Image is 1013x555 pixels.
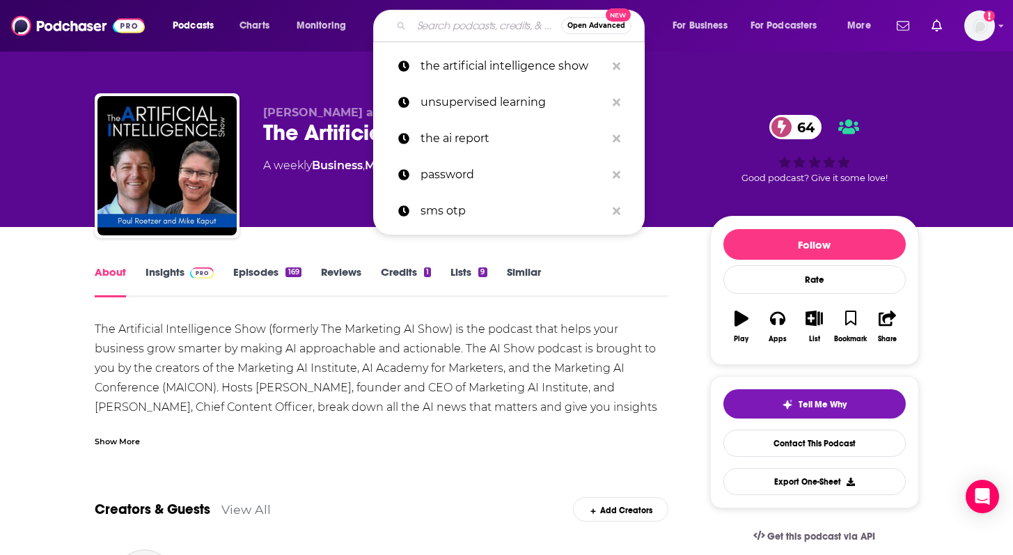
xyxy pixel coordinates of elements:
img: Podchaser Pro [190,267,214,279]
a: Creators & Guests [95,501,210,518]
button: Export One-Sheet [723,468,906,495]
a: Credits1 [381,265,431,297]
span: Open Advanced [567,22,625,29]
p: the artificial intelligence show [421,48,606,84]
a: Similar [507,265,541,297]
span: Charts [239,16,269,36]
div: Share [878,335,897,343]
button: open menu [838,15,888,37]
span: Tell Me Why [799,399,847,410]
a: the ai report [373,120,645,157]
button: Share [869,302,905,352]
span: Get this podcast via API [767,531,875,542]
a: the artificial intelligence show [373,48,645,84]
div: Play [734,335,748,343]
span: 64 [783,115,822,139]
button: Open AdvancedNew [561,17,631,34]
div: 1 [424,267,431,277]
span: For Business [673,16,728,36]
div: 169 [285,267,301,277]
div: A weekly podcast [263,157,557,174]
div: Add Creators [573,497,668,522]
a: Contact This Podcast [723,430,906,457]
a: View All [221,502,271,517]
div: 64Good podcast? Give it some love! [710,106,919,192]
button: Show profile menu [964,10,995,41]
span: Logged in as biancagorospe [964,10,995,41]
span: More [847,16,871,36]
div: List [809,335,820,343]
button: open menu [663,15,745,37]
button: open menu [287,15,364,37]
a: Show notifications dropdown [891,14,915,38]
span: Good podcast? Give it some love! [741,173,888,183]
a: Charts [230,15,278,37]
a: InsightsPodchaser Pro [146,265,214,297]
button: Play [723,302,760,352]
div: Bookmark [834,335,867,343]
span: Monitoring [297,16,346,36]
button: tell me why sparkleTell Me Why [723,389,906,419]
a: About [95,265,126,297]
img: Podchaser - Follow, Share and Rate Podcasts [11,13,145,39]
button: open menu [163,15,232,37]
div: Open Intercom Messenger [966,480,999,513]
img: tell me why sparkle [782,399,793,410]
p: the ai report [421,120,606,157]
svg: Add a profile image [984,10,995,22]
button: Apps [760,302,796,352]
button: Bookmark [833,302,869,352]
button: open menu [741,15,838,37]
a: password [373,157,645,193]
span: New [606,8,631,22]
a: Episodes169 [233,265,301,297]
a: Show notifications dropdown [926,14,948,38]
img: The Artificial Intelligence Show [97,96,237,235]
img: User Profile [964,10,995,41]
a: sms otp [373,193,645,229]
span: , [363,159,365,172]
span: For Podcasters [751,16,817,36]
p: sms otp [421,193,606,229]
div: Rate [723,265,906,294]
div: Apps [769,335,787,343]
a: Lists9 [450,265,487,297]
p: password [421,157,606,193]
a: Marketing [365,159,425,172]
a: Reviews [321,265,361,297]
div: Search podcasts, credits, & more... [386,10,658,42]
a: Get this podcast via API [742,519,887,554]
div: 9 [478,267,487,277]
a: unsupervised learning [373,84,645,120]
p: unsupervised learning [421,84,606,120]
a: Business [312,159,363,172]
span: Podcasts [173,16,214,36]
a: 64 [769,115,822,139]
div: The Artificial Intelligence Show (formerly The Marketing AI Show) is the podcast that helps your ... [95,320,669,456]
button: List [796,302,832,352]
button: Follow [723,229,906,260]
span: [PERSON_NAME] and [PERSON_NAME] [263,106,492,119]
input: Search podcasts, credits, & more... [411,15,561,37]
